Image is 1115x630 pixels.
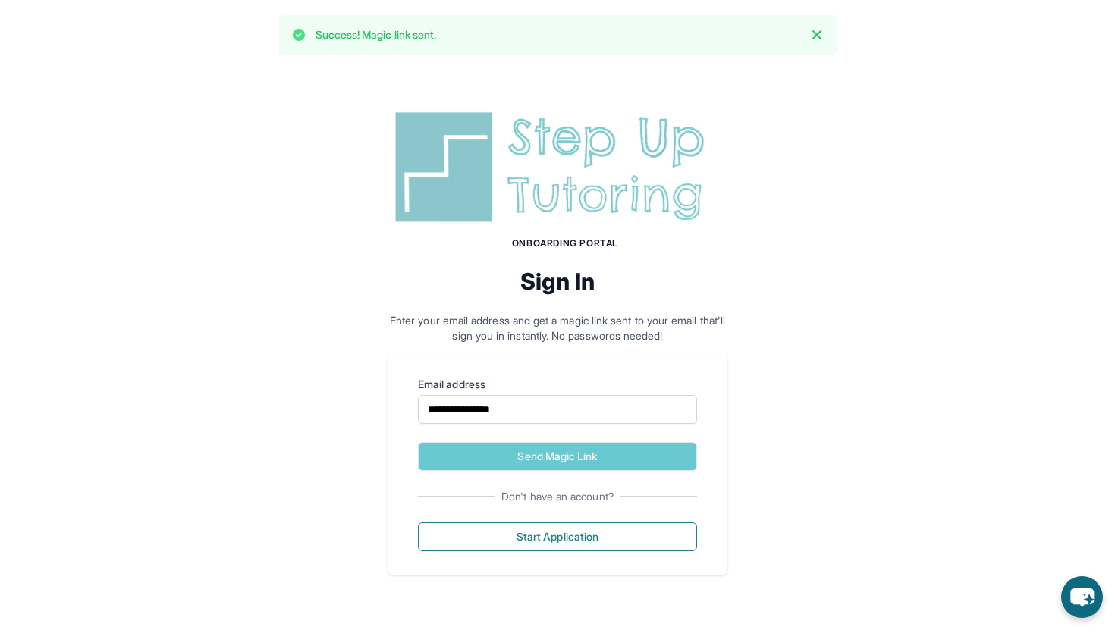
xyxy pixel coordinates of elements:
[388,313,727,343] p: Enter your email address and get a magic link sent to your email that'll sign you in instantly. N...
[388,106,727,228] img: Step Up Tutoring horizontal logo
[418,377,697,392] label: Email address
[1061,576,1103,618] button: chat-button
[403,237,727,249] h1: Onboarding Portal
[418,522,697,551] button: Start Application
[316,27,437,42] p: Success! Magic link sent.
[495,489,620,504] span: Don't have an account?
[388,268,727,295] h2: Sign In
[418,442,697,471] button: Send Magic Link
